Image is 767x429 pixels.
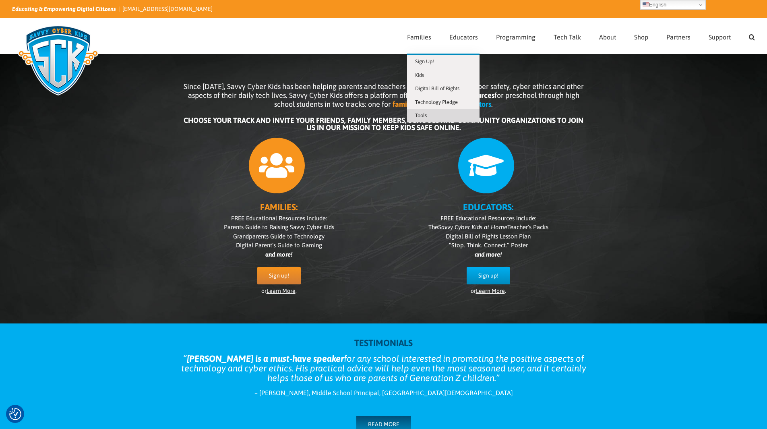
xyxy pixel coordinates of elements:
[496,18,535,54] a: Programming
[407,68,480,82] a: Kids
[407,109,480,122] a: Tools
[259,389,309,396] span: [PERSON_NAME]
[749,18,755,54] a: Search
[440,215,536,222] span: FREE Educational Resources include:
[554,34,581,40] span: Tech Talk
[478,272,498,279] span: Sign up!
[449,34,478,40] span: Educators
[407,18,431,54] a: Families
[471,288,506,294] span: or .
[415,72,424,78] span: Kids
[467,267,510,284] a: Sign up!
[407,82,480,95] a: Digital Bill of Rights
[354,338,413,348] strong: TESTIMONIALS
[407,55,480,68] a: Sign Up!
[233,233,325,240] span: Grandparents Guide to Technology
[393,100,418,108] b: families
[382,389,513,396] span: [GEOGRAPHIC_DATA][DEMOGRAPHIC_DATA]
[634,34,648,40] span: Shop
[634,18,648,54] a: Shop
[438,224,507,230] i: Savvy Cyber Kids at Home
[496,34,535,40] span: Programming
[643,2,649,8] img: en
[12,20,104,101] img: Savvy Cyber Kids Logo
[261,288,297,294] span: or .
[184,116,583,132] b: CHOOSE YOUR TRACK AND INVITE YOUR FRIENDS, FAMILY MEMBERS, SCHOOLS AND COMMUNITY ORGANIZATIONS TO...
[491,100,493,108] span: .
[554,18,581,54] a: Tech Talk
[449,18,478,54] a: Educators
[407,18,755,54] nav: Main Menu
[407,34,431,40] span: Families
[599,34,616,40] span: About
[265,251,292,258] i: and more!
[368,421,399,428] span: READ MORE
[12,6,116,12] i: Educating & Empowering Digital Citizens
[428,224,548,230] span: The Teacher’s Packs
[666,34,691,40] span: Partners
[446,233,531,240] span: Digital Bill of Rights Lesson Plan
[463,202,513,212] b: EDUCATORS:
[9,408,21,420] img: Revisit consent button
[599,18,616,54] a: About
[236,242,322,249] span: Digital Parent’s Guide to Gaming
[231,215,327,222] span: FREE Educational Resources include:
[184,82,584,108] span: Since [DATE], Savvy Cyber Kids has been helping parents and teachers educate children in cyber sa...
[269,272,289,279] span: Sign up!
[257,267,301,284] a: Sign up!
[187,353,344,364] strong: [PERSON_NAME] is a must-have speaker
[260,202,298,212] b: FAMILIES:
[224,224,334,230] span: Parents Guide to Raising Savvy Cyber Kids
[9,408,21,420] button: Consent Preferences
[415,112,427,118] span: Tools
[122,6,213,12] a: [EMAIL_ADDRESS][DOMAIN_NAME]
[174,354,593,383] blockquote: for any school interested in promoting the positive aspects of technology and cyber ethics. His p...
[666,18,691,54] a: Partners
[415,99,458,105] span: Technology Pledge
[415,58,434,64] span: Sign Up!
[415,85,459,91] span: Digital Bill of Rights
[475,251,502,258] i: and more!
[709,18,731,54] a: Support
[449,242,528,249] span: “Stop. Think. Connect.” Poster
[476,288,505,294] a: Learn More
[312,389,379,396] span: Middle School Principal
[407,95,480,109] a: Technology Pledge
[406,91,494,99] b: FREE educational resources
[267,288,296,294] a: Learn More
[709,34,731,40] span: Support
